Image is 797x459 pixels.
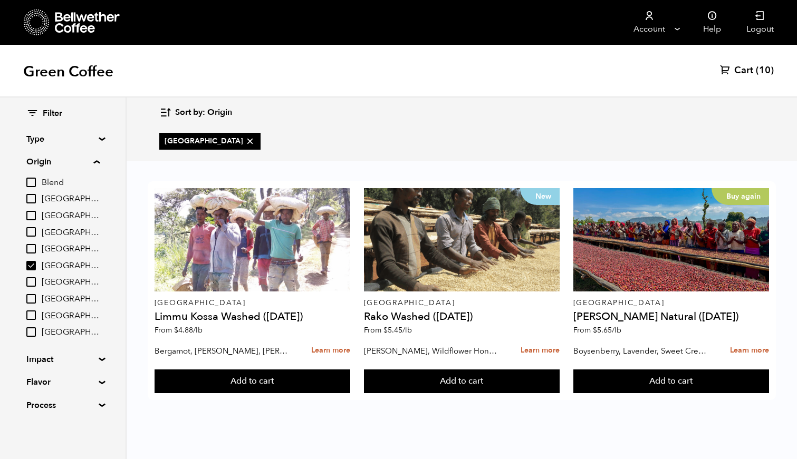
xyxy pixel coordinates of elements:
span: [GEOGRAPHIC_DATA] [42,227,100,239]
bdi: 4.88 [174,325,203,335]
h1: Green Coffee [23,62,113,81]
button: Add to cart [155,369,350,394]
input: [GEOGRAPHIC_DATA] [26,277,36,287]
span: Sort by: Origin [175,107,232,119]
span: /lb [193,325,203,335]
a: Learn more [311,339,350,362]
span: $ [174,325,178,335]
span: Cart [734,64,753,77]
button: Sort by: Origin [159,100,232,125]
input: [GEOGRAPHIC_DATA] [26,310,36,320]
p: Buy again [712,188,769,205]
summary: Origin [26,155,100,168]
h4: Limmu Kossa Washed ([DATE]) [155,311,350,322]
p: Boysenberry, Lavender, Sweet Cream [573,343,707,359]
summary: Type [26,133,99,145]
span: [GEOGRAPHIC_DATA] [42,294,100,305]
span: Filter [43,108,62,120]
input: [GEOGRAPHIC_DATA] [26,211,36,220]
input: [GEOGRAPHIC_DATA] [26,327,36,337]
span: From [155,325,203,335]
input: [GEOGRAPHIC_DATA] [26,227,36,237]
span: /lb [402,325,412,335]
h4: [PERSON_NAME] Natural ([DATE]) [573,311,769,322]
h4: Rako Washed ([DATE]) [364,311,560,322]
input: [GEOGRAPHIC_DATA] [26,194,36,203]
bdi: 5.45 [383,325,412,335]
a: Cart (10) [720,64,774,77]
summary: Flavor [26,376,99,388]
a: New [364,188,560,291]
p: New [520,188,560,205]
span: [GEOGRAPHIC_DATA] [42,243,100,255]
input: [GEOGRAPHIC_DATA] [26,261,36,270]
p: [GEOGRAPHIC_DATA] [155,299,350,307]
span: Blend [42,177,100,189]
span: [GEOGRAPHIC_DATA] [42,210,100,222]
bdi: 5.65 [593,325,621,335]
button: Add to cart [573,369,769,394]
span: $ [383,325,388,335]
p: [GEOGRAPHIC_DATA] [364,299,560,307]
summary: Process [26,399,99,412]
input: Blend [26,178,36,187]
p: [GEOGRAPHIC_DATA] [573,299,769,307]
span: From [364,325,412,335]
a: Buy again [573,188,769,291]
span: [GEOGRAPHIC_DATA] [42,310,100,322]
span: /lb [612,325,621,335]
p: [PERSON_NAME], Wildflower Honey, Black Tea [364,343,497,359]
summary: Impact [26,353,99,366]
span: [GEOGRAPHIC_DATA] [165,136,255,147]
span: $ [593,325,597,335]
span: (10) [756,64,774,77]
a: Learn more [730,339,769,362]
button: Add to cart [364,369,560,394]
span: [GEOGRAPHIC_DATA] [42,277,100,288]
span: [GEOGRAPHIC_DATA] [42,327,100,338]
span: [GEOGRAPHIC_DATA] [42,260,100,272]
input: [GEOGRAPHIC_DATA] [26,294,36,304]
input: [GEOGRAPHIC_DATA] [26,244,36,253]
span: [GEOGRAPHIC_DATA] [42,193,100,205]
span: From [573,325,621,335]
a: Learn more [521,339,560,362]
p: Bergamot, [PERSON_NAME], [PERSON_NAME] [155,343,288,359]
